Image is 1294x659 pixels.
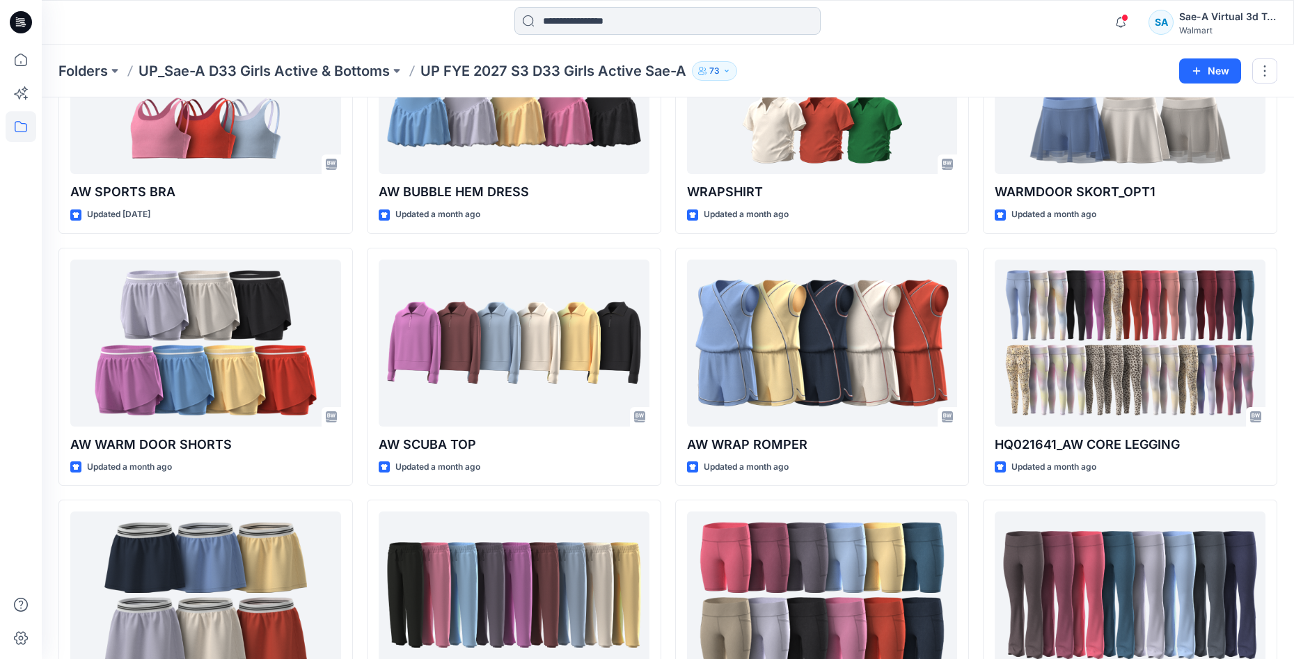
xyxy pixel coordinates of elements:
[687,260,958,427] a: AW WRAP ROMPER
[1179,8,1277,25] div: Sae-A Virtual 3d Team
[379,435,649,454] p: AW SCUBA TOP
[70,182,341,202] p: AW SPORTS BRA
[420,61,686,81] p: UP FYE 2027 S3 D33 Girls Active Sae-A
[58,61,108,81] a: Folders
[1179,58,1241,84] button: New
[687,182,958,202] p: WRAPSHIRT
[704,207,789,222] p: Updated a month ago
[139,61,390,81] a: UP_Sae-A D33 Girls Active & Bottoms
[70,260,341,427] a: AW WARM DOOR SHORTS
[1011,207,1096,222] p: Updated a month ago
[395,207,480,222] p: Updated a month ago
[995,435,1265,454] p: HQ021641_AW CORE LEGGING
[1149,10,1174,35] div: SA
[687,435,958,454] p: AW WRAP ROMPER
[704,460,789,475] p: Updated a month ago
[1011,460,1096,475] p: Updated a month ago
[692,61,737,81] button: 73
[379,260,649,427] a: AW SCUBA TOP
[995,182,1265,202] p: WARMDOOR SKORT_OPT1
[1179,25,1277,35] div: Walmart
[709,63,720,79] p: 73
[995,260,1265,427] a: HQ021641_AW CORE LEGGING
[87,207,150,222] p: Updated [DATE]
[379,182,649,202] p: AW BUBBLE HEM DRESS
[395,460,480,475] p: Updated a month ago
[70,435,341,454] p: AW WARM DOOR SHORTS
[87,460,172,475] p: Updated a month ago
